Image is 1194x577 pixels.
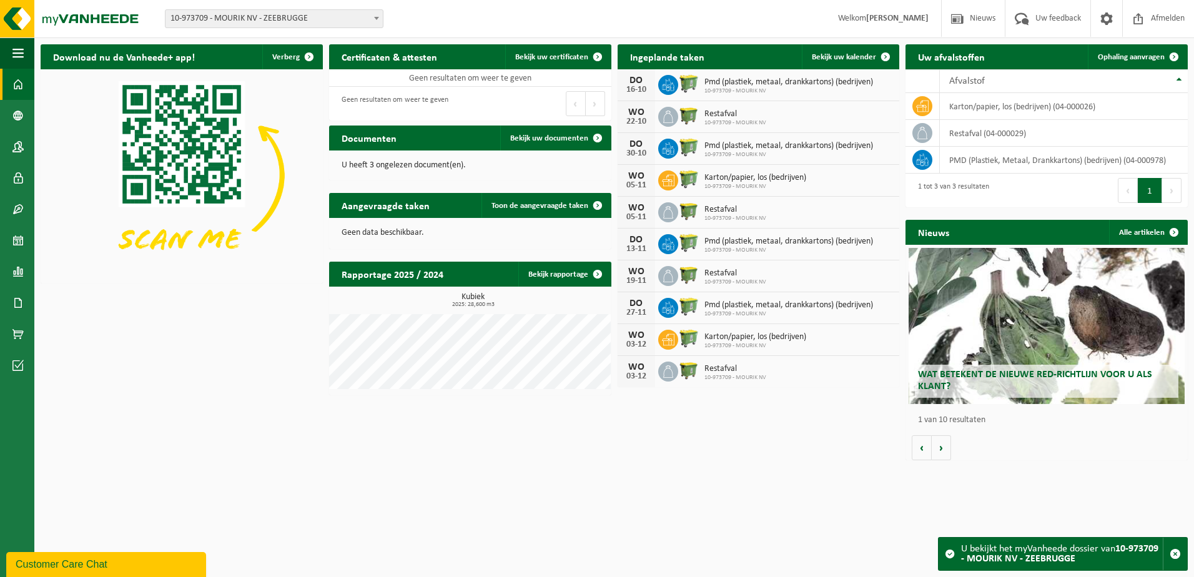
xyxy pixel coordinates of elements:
[704,279,766,286] span: 10-973709 - MOURIK NV
[491,202,588,210] span: Toon de aangevraagde taken
[624,117,649,126] div: 22-10
[678,200,699,222] img: WB-1100-HPE-GN-50
[624,149,649,158] div: 30-10
[678,105,699,126] img: WB-1100-HPE-GN-50
[624,107,649,117] div: WO
[704,300,873,310] span: Pmd (plastiek, metaal, drankkartons) (bedrijven)
[624,362,649,372] div: WO
[678,169,699,190] img: WB-0660-HPE-GN-50
[624,181,649,190] div: 05-11
[624,308,649,317] div: 27-11
[510,134,588,142] span: Bekijk uw documenten
[704,332,806,342] span: Karton/papier, los (bedrijven)
[704,205,766,215] span: Restafval
[342,229,599,237] p: Geen data beschikbaar.
[678,232,699,254] img: WB-0660-HPE-GN-50
[624,330,649,340] div: WO
[515,53,588,61] span: Bekijk uw certificaten
[678,328,699,349] img: WB-0660-HPE-GN-50
[41,69,323,281] img: Download de VHEPlus App
[165,10,383,27] span: 10-973709 - MOURIK NV - ZEEBRUGGE
[624,235,649,245] div: DO
[41,44,207,69] h2: Download nu de Vanheede+ app!
[1088,44,1187,69] a: Ophaling aanvragen
[704,310,873,318] span: 10-973709 - MOURIK NV
[335,90,448,117] div: Geen resultaten om weer te geven
[6,550,209,577] iframe: chat widget
[678,296,699,317] img: WB-0660-HPE-GN-50
[704,215,766,222] span: 10-973709 - MOURIK NV
[518,262,610,287] a: Bekijk rapportage
[335,293,611,308] h3: Kubiek
[940,147,1188,174] td: PMD (Plastiek, Metaal, Drankkartons) (bedrijven) (04-000978)
[624,245,649,254] div: 13-11
[940,93,1188,120] td: karton/papier, los (bedrijven) (04-000026)
[624,340,649,349] div: 03-12
[624,76,649,86] div: DO
[704,87,873,95] span: 10-973709 - MOURIK NV
[342,161,599,170] p: U heeft 3 ongelezen document(en).
[566,91,586,116] button: Previous
[624,171,649,181] div: WO
[905,44,997,69] h2: Uw afvalstoffen
[1118,178,1138,203] button: Previous
[624,298,649,308] div: DO
[704,151,873,159] span: 10-973709 - MOURIK NV
[481,193,610,218] a: Toon de aangevraagde taken
[329,126,409,150] h2: Documenten
[1109,220,1187,245] a: Alle artikelen
[912,177,989,204] div: 1 tot 3 van 3 resultaten
[961,544,1158,564] strong: 10-973709 - MOURIK NV - ZEEBRUGGE
[500,126,610,150] a: Bekijk uw documenten
[905,220,962,244] h2: Nieuws
[505,44,610,69] a: Bekijk uw certificaten
[329,69,611,87] td: Geen resultaten om weer te geven
[704,237,873,247] span: Pmd (plastiek, metaal, drankkartons) (bedrijven)
[704,364,766,374] span: Restafval
[932,435,951,460] button: Volgende
[704,269,766,279] span: Restafval
[961,538,1163,570] div: U bekijkt het myVanheede dossier van
[678,137,699,158] img: WB-0660-HPE-GN-50
[949,76,985,86] span: Afvalstof
[272,53,300,61] span: Verberg
[678,360,699,381] img: WB-1100-HPE-GN-50
[1098,53,1165,61] span: Ophaling aanvragen
[624,139,649,149] div: DO
[704,183,806,190] span: 10-973709 - MOURIK NV
[335,302,611,308] span: 2025: 28,600 m3
[704,141,873,151] span: Pmd (plastiek, metaal, drankkartons) (bedrijven)
[812,53,876,61] span: Bekijk uw kalender
[329,44,450,69] h2: Certificaten & attesten
[329,193,442,217] h2: Aangevraagde taken
[704,342,806,350] span: 10-973709 - MOURIK NV
[704,119,766,127] span: 10-973709 - MOURIK NV
[912,435,932,460] button: Vorige
[866,14,929,23] strong: [PERSON_NAME]
[678,264,699,285] img: WB-1100-HPE-GN-50
[624,372,649,381] div: 03-12
[165,9,383,28] span: 10-973709 - MOURIK NV - ZEEBRUGGE
[704,109,766,119] span: Restafval
[624,277,649,285] div: 19-11
[329,262,456,286] h2: Rapportage 2025 / 2024
[940,120,1188,147] td: restafval (04-000029)
[624,86,649,94] div: 16-10
[704,173,806,183] span: Karton/papier, los (bedrijven)
[802,44,898,69] a: Bekijk uw kalender
[918,416,1182,425] p: 1 van 10 resultaten
[618,44,717,69] h2: Ingeplande taken
[586,91,605,116] button: Next
[918,370,1152,392] span: Wat betekent de nieuwe RED-richtlijn voor u als klant?
[704,374,766,382] span: 10-973709 - MOURIK NV
[624,213,649,222] div: 05-11
[1138,178,1162,203] button: 1
[1162,178,1182,203] button: Next
[624,203,649,213] div: WO
[624,267,649,277] div: WO
[909,248,1185,404] a: Wat betekent de nieuwe RED-richtlijn voor u als klant?
[678,73,699,94] img: WB-0660-HPE-GN-50
[262,44,322,69] button: Verberg
[704,77,873,87] span: Pmd (plastiek, metaal, drankkartons) (bedrijven)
